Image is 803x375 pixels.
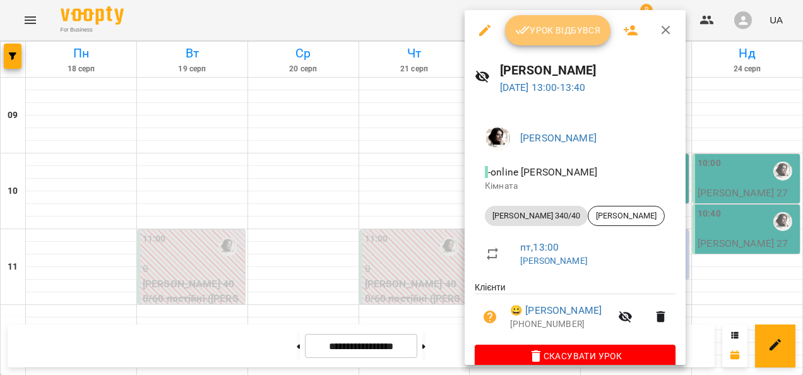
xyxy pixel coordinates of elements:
[520,132,597,144] a: [PERSON_NAME]
[500,61,676,80] h6: [PERSON_NAME]
[485,180,665,193] p: Кімната
[485,166,600,178] span: - online [PERSON_NAME]
[588,210,664,222] span: [PERSON_NAME]
[520,256,588,266] a: [PERSON_NAME]
[588,206,665,226] div: [PERSON_NAME]
[475,345,675,367] button: Скасувати Урок
[500,81,586,93] a: [DATE] 13:00-13:40
[475,302,505,332] button: Візит ще не сплачено. Додати оплату?
[515,23,601,38] span: Урок відбувся
[485,210,588,222] span: [PERSON_NAME] 340/40
[475,281,675,344] ul: Клієнти
[485,126,510,151] img: e7c1a1403b8f34425dc1a602655f0c4c.png
[485,348,665,364] span: Скасувати Урок
[510,303,602,318] a: 😀 [PERSON_NAME]
[520,241,559,253] a: пт , 13:00
[510,318,610,331] p: [PHONE_NUMBER]
[505,15,611,45] button: Урок відбувся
